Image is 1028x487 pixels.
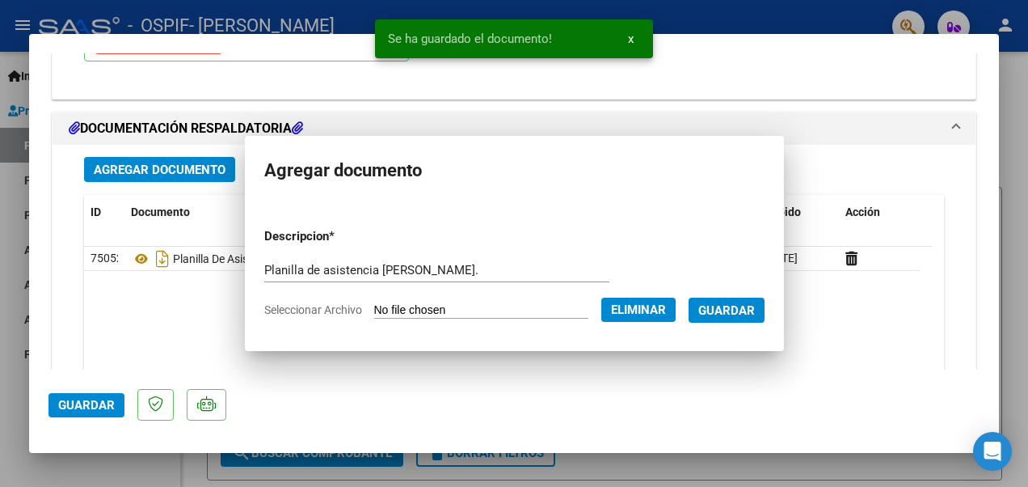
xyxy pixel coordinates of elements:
datatable-header-cell: ID [84,195,124,230]
span: Planilla De Asistencia Julio. [131,252,309,265]
span: 75052 [91,252,123,265]
button: Eliminar [601,298,676,322]
span: Se ha guardado el documento! [388,31,552,47]
i: Descargar documento [152,246,173,272]
span: Acción [845,205,880,218]
button: Guardar [48,393,124,417]
span: Documento [131,205,190,218]
span: ID [91,205,101,218]
span: Guardar [698,303,755,318]
h2: Agregar documento [264,155,765,186]
button: Guardar [689,298,765,323]
span: Eliminar [611,303,666,317]
span: Seleccionar Archivo [264,303,362,316]
span: Guardar [58,398,115,413]
datatable-header-cell: Acción [839,195,920,230]
span: Agregar Documento [94,163,225,177]
div: Open Intercom Messenger [973,432,1012,471]
p: Descripcion [264,227,415,246]
datatable-header-cell: Subido [758,195,839,230]
mat-expansion-panel-header: DOCUMENTACIÓN RESPALDATORIA [53,112,975,145]
div: DOCUMENTACIÓN RESPALDATORIA [53,145,975,476]
h1: DOCUMENTACIÓN RESPALDATORIA [69,119,303,138]
button: Agregar Documento [84,157,235,182]
span: x [628,32,634,46]
datatable-header-cell: Documento [124,195,653,230]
